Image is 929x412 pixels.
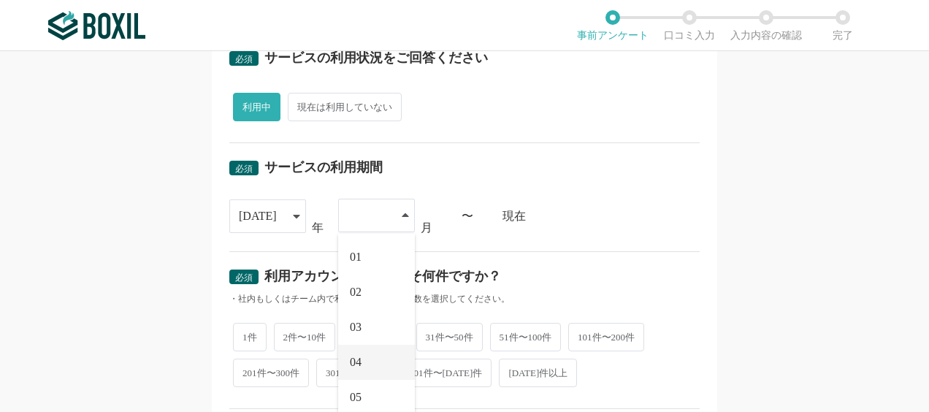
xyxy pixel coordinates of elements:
[462,210,473,222] div: 〜
[651,10,727,41] li: 口コミ入力
[233,93,280,121] span: 利用中
[350,251,362,263] span: 01
[568,323,644,351] span: 101件〜200件
[264,270,501,283] div: 利用アカウント数はおよそ何件ですか？
[229,293,700,305] div: ・社内もしくはチーム内で利用中のアカウント数を選択してください。
[274,323,336,351] span: 2件〜10件
[235,54,253,64] span: 必須
[235,272,253,283] span: 必須
[502,210,700,222] div: 現在
[288,93,402,121] span: 現在は利用していない
[727,10,804,41] li: 入力内容の確認
[804,10,881,41] li: 完了
[235,164,253,174] span: 必須
[239,200,277,232] div: [DATE]
[233,359,309,387] span: 201件〜300件
[350,321,362,333] span: 03
[350,392,362,403] span: 05
[264,51,488,64] div: サービスの利用状況をご回答ください
[350,286,362,298] span: 02
[312,222,324,234] div: 年
[421,222,432,234] div: 月
[233,323,267,351] span: 1件
[574,10,651,41] li: 事前アンケート
[416,323,483,351] span: 31件〜50件
[48,11,145,40] img: ボクシルSaaS_ロゴ
[350,356,362,368] span: 04
[490,323,562,351] span: 51件〜100件
[499,359,577,387] span: [DATE]件以上
[399,359,492,387] span: 501件〜[DATE]件
[264,161,383,174] div: サービスの利用期間
[316,359,392,387] span: 301件〜500件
